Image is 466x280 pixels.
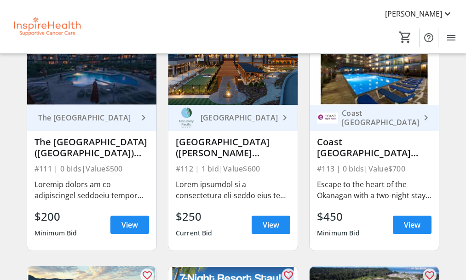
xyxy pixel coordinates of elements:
[176,137,290,159] div: [GEOGRAPHIC_DATA] ([PERSON_NAME][GEOGRAPHIC_DATA]) | Two-Night Escape
[110,216,149,234] a: View
[138,112,149,123] mat-icon: keyboard_arrow_right
[393,216,431,234] a: View
[420,29,438,47] button: Help
[197,113,279,122] div: [GEOGRAPHIC_DATA]
[176,179,290,201] div: Lorem ipsumdol si a consectetura eli-seddo eius te Incididun Utlabor Etdolo, Magnaaliq Enimad’m v...
[378,6,460,21] button: [PERSON_NAME]
[263,219,279,230] span: View
[27,32,156,105] img: The Cove Lakeside Resort (Kelowna) |One-Night Stay for Two in One-Bedroom Mountain View Suite
[279,112,290,123] mat-icon: keyboard_arrow_right
[310,105,439,131] a: Coast Capri HotelCoast [GEOGRAPHIC_DATA]
[35,162,149,175] div: #111 | 0 bids | Value $500
[27,105,156,131] a: The [GEOGRAPHIC_DATA]
[338,109,420,127] div: Coast [GEOGRAPHIC_DATA]
[317,162,431,175] div: #113 | 0 bids | Value $700
[176,107,197,128] img: Naturally Pacific Resort
[168,105,298,131] a: Naturally Pacific Resort[GEOGRAPHIC_DATA]
[420,112,431,123] mat-icon: keyboard_arrow_right
[35,208,77,225] div: $200
[121,219,138,230] span: View
[176,208,213,225] div: $250
[442,29,460,47] button: Menu
[176,162,290,175] div: #112 | 1 bid | Value $600
[168,32,298,105] img: Naturally Pacific Resort (Campbell River) | Two-Night Escape
[397,29,414,46] button: Cart
[317,107,338,128] img: Coast Capri Hotel
[404,219,420,230] span: View
[317,225,360,241] div: Minimum Bid
[176,225,213,241] div: Current Bid
[385,8,442,19] span: [PERSON_NAME]
[310,32,439,105] img: Coast Capri Hotel (Kelowna) | Two-Night Stay in Premium Room
[252,216,290,234] a: View
[317,137,431,159] div: Coast [GEOGRAPHIC_DATA] ([GEOGRAPHIC_DATA]) | Two-Night Stay in Premium Room
[317,208,360,225] div: $450
[6,4,87,50] img: InspireHealth Supportive Cancer Care's Logo
[35,225,77,241] div: Minimum Bid
[35,113,138,122] div: The [GEOGRAPHIC_DATA]
[35,179,149,201] div: Loremip dolors am co adipiscingel seddoeiu tempor inc utlabo etdo magnaal en admi veniamqu nos-ex...
[317,179,431,201] div: Escape to the heart of the Okanagan with a two-night stay in a premium room at the renowned Coast...
[35,137,149,159] div: The [GEOGRAPHIC_DATA] ([GEOGRAPHIC_DATA]) |One-Night Stay for Two in One-Bedroom Mountain View Suite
